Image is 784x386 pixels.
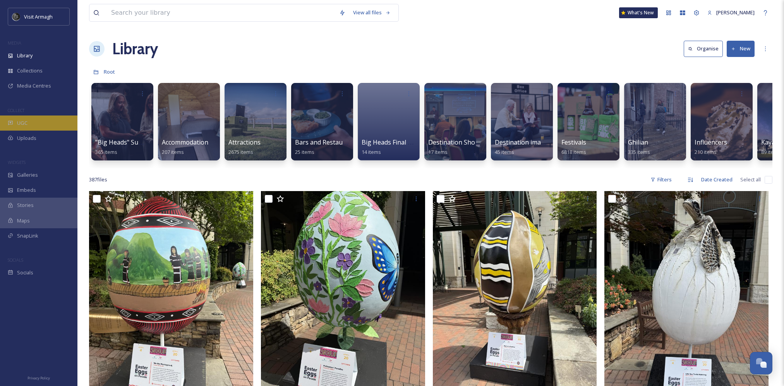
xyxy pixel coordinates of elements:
span: Media Centres [17,82,51,90]
span: 387 file s [89,176,107,183]
span: Big Heads Final Videos [362,138,427,146]
span: Visit Armagh [24,13,53,20]
a: Organise [684,41,727,57]
div: Date Created [697,172,736,187]
a: Library [112,37,158,60]
a: Accommodation207 items [162,139,208,155]
a: Root [104,67,115,76]
span: 210 items [695,148,717,155]
a: Big Heads Final Videos14 items [362,139,427,155]
a: Bars and Restaurants25 items [295,139,358,155]
a: Festivals6818 items [561,139,586,155]
span: SOCIALS [8,257,23,263]
a: Ghilian335 items [628,139,650,155]
button: Open Chat [750,352,772,374]
span: "Big Heads" Summer Content 2025 [95,138,196,146]
a: "Big Heads" Summer Content 2025365 items [95,139,196,155]
span: WIDGETS [8,159,26,165]
a: Destination imagery45 items [495,139,554,155]
span: UGC [17,119,27,127]
input: Search your library [107,4,335,21]
span: 335 items [628,148,650,155]
span: Maps [17,217,30,224]
span: Destination Showcase, The Alex, [DATE] [428,138,544,146]
a: Attractions2675 items [228,139,261,155]
span: 365 items [95,148,117,155]
a: Influencers210 items [695,139,727,155]
span: Socials [17,269,33,276]
span: 6818 items [561,148,586,155]
span: MEDIA [8,40,21,46]
span: 14 items [362,148,381,155]
a: [PERSON_NAME] [703,5,758,20]
span: Accommodation [162,138,208,146]
span: 207 items [162,148,184,155]
span: 45 items [495,148,514,155]
span: 89 items [761,148,781,155]
span: Attractions [228,138,261,146]
span: SnapLink [17,232,38,240]
span: Bars and Restaurants [295,138,358,146]
span: Collections [17,67,43,74]
span: Root [104,68,115,75]
a: Privacy Policy [27,373,50,382]
span: Influencers [695,138,727,146]
span: 17 items [428,148,448,155]
span: Privacy Policy [27,376,50,381]
span: COLLECT [8,107,24,113]
span: Galleries [17,171,38,179]
span: Select all [740,176,761,183]
span: 2675 items [228,148,253,155]
a: Destination Showcase, The Alex, [DATE]17 items [428,139,544,155]
div: Filters [647,172,676,187]
span: Uploads [17,134,36,142]
span: Library [17,52,33,59]
button: Organise [684,41,723,57]
span: Stories [17,202,34,209]
span: Embeds [17,186,36,194]
a: What's New [619,7,658,18]
img: THE-FIRST-PLACE-VISIT-ARMAGH.COM-BLACK.jpg [12,13,20,21]
button: New [727,41,755,57]
a: View all files [349,5,395,20]
span: Festivals [561,138,586,146]
span: 25 items [295,148,314,155]
span: Ghilian [628,138,648,146]
span: [PERSON_NAME] [716,9,755,16]
span: Destination imagery [495,138,554,146]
